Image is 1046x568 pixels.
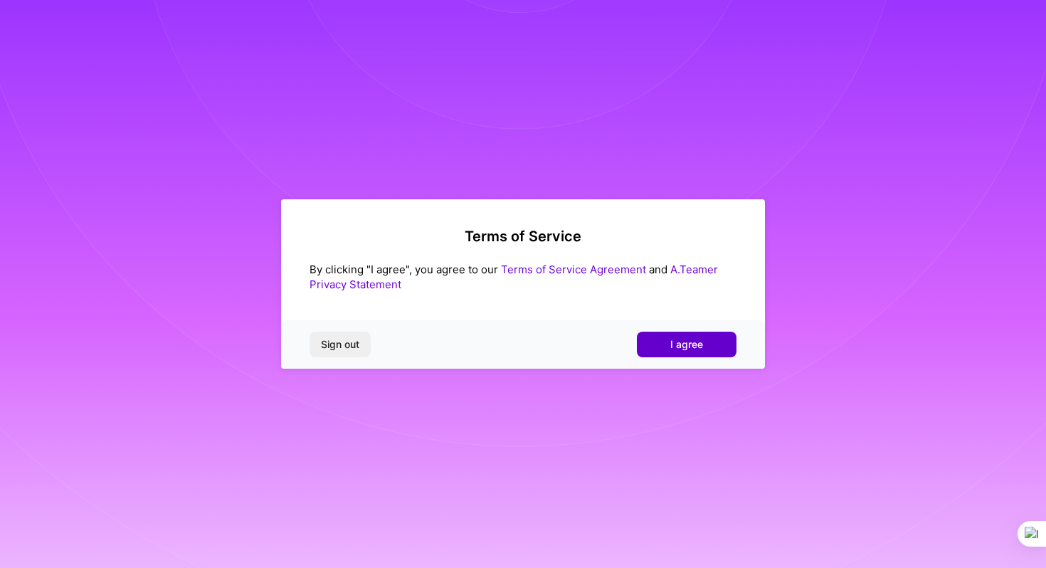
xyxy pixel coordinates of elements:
[321,337,359,352] span: Sign out
[670,337,703,352] span: I agree
[310,262,736,292] div: By clicking "I agree", you agree to our and
[310,228,736,245] h2: Terms of Service
[637,332,736,357] button: I agree
[501,263,646,276] a: Terms of Service Agreement
[310,332,371,357] button: Sign out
